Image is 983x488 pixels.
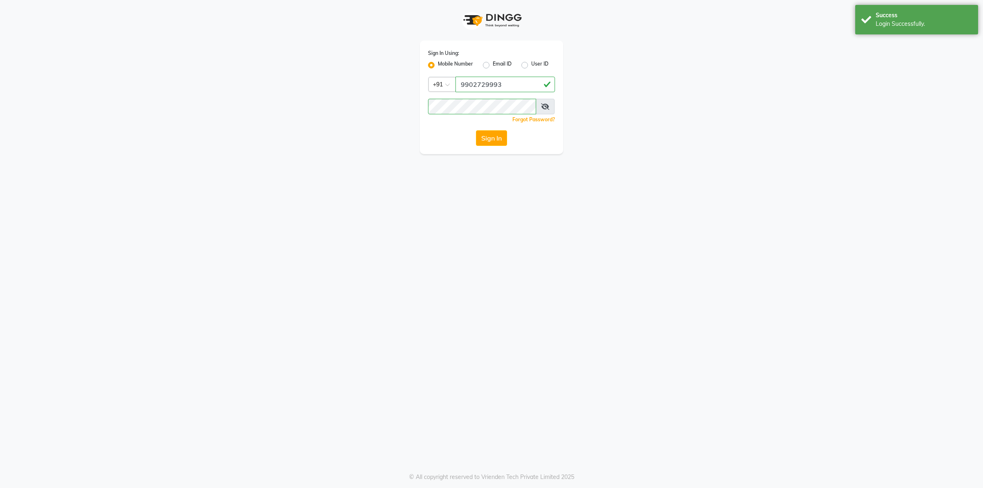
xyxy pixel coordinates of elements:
a: Forgot Password? [512,116,555,123]
input: Username [455,77,555,92]
button: Sign In [476,130,507,146]
label: User ID [531,60,548,70]
div: Login Successfully. [876,20,972,28]
label: Mobile Number [438,60,473,70]
img: logo1.svg [459,8,524,32]
label: Sign In Using: [428,50,459,57]
div: Success [876,11,972,20]
input: Username [428,99,536,114]
label: Email ID [493,60,512,70]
